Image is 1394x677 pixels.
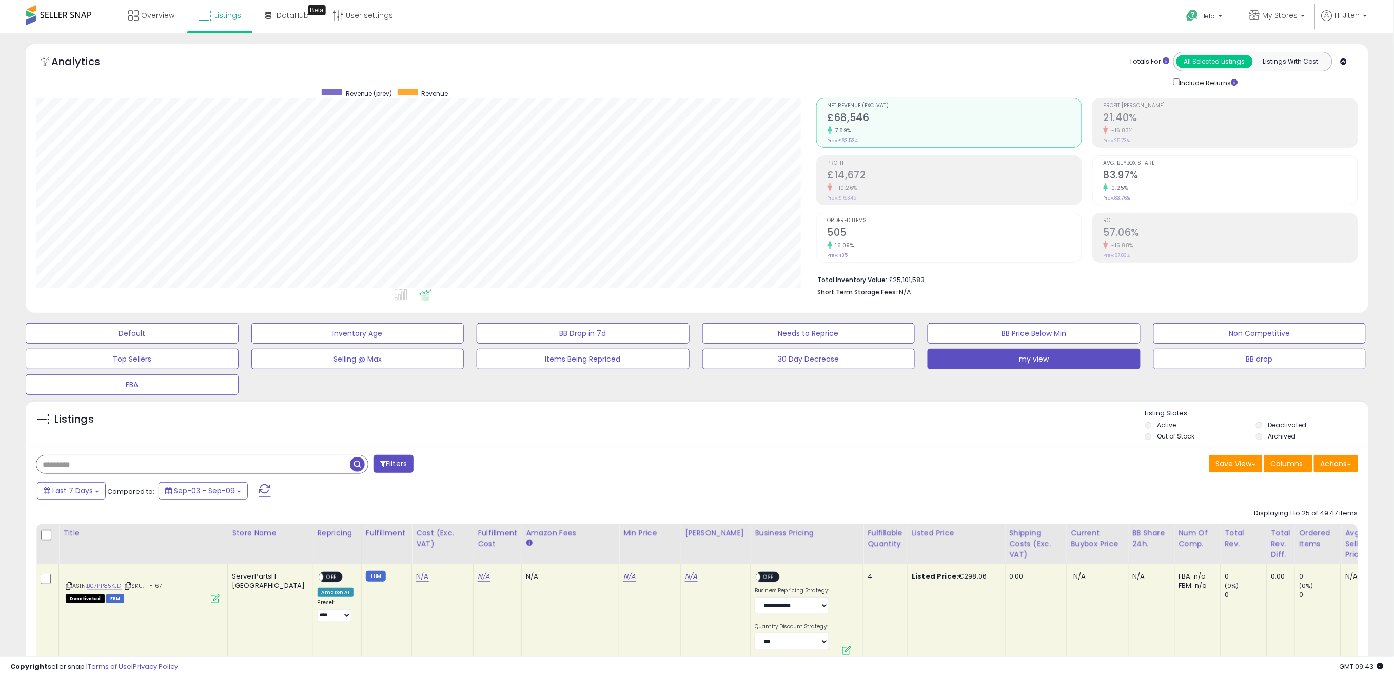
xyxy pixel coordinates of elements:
div: Cost (Exc. VAT) [416,528,469,549]
span: Last 7 Days [52,486,93,496]
div: 0 [1225,590,1267,600]
label: Out of Stock [1157,432,1194,441]
span: Revenue [422,89,448,98]
h2: 505 [828,227,1082,241]
div: Avg Selling Price [1345,528,1383,560]
span: OFF [323,573,340,582]
small: (0%) [1299,582,1313,590]
h2: 21.40% [1104,112,1358,126]
label: Deactivated [1268,421,1307,429]
a: Hi Jiten [1322,10,1367,33]
button: Needs to Reprice [702,323,915,344]
li: £25,101,583 [818,273,1350,285]
span: Profit [828,161,1082,166]
div: BB Share 24h. [1133,528,1170,549]
div: Total Rev. [1225,528,1263,549]
small: Amazon Fees. [526,539,532,548]
span: Revenue (prev) [346,89,392,98]
span: ROI [1104,218,1358,224]
button: Selling @ Max [251,349,464,369]
div: 0 [1299,572,1341,581]
div: ASIN: [66,572,220,602]
button: FBA [26,374,239,395]
button: 30 Day Decrease [702,349,915,369]
span: N/A [1074,571,1086,581]
button: All Selected Listings [1176,55,1253,68]
div: Displaying 1 to 25 of 49717 items [1254,509,1358,519]
div: 0 [1225,572,1267,581]
span: OFF [761,573,777,582]
label: Quantity Discount Strategy: [755,623,829,630]
button: Save View [1209,455,1263,472]
button: Listings With Cost [1252,55,1329,68]
h2: 83.97% [1104,169,1358,183]
span: Net Revenue (Exc. VAT) [828,103,1082,109]
span: Listings [214,10,241,21]
button: Inventory Age [251,323,464,344]
span: Columns [1271,459,1303,469]
div: FBA: n/a [1179,572,1213,581]
div: Min Price [623,528,676,539]
button: Non Competitive [1153,323,1366,344]
div: Shipping Costs (Exc. VAT) [1010,528,1063,560]
span: Profit [PERSON_NAME] [1104,103,1358,109]
button: Items Being Repriced [477,349,690,369]
span: My Stores [1263,10,1298,21]
button: BB Drop in 7d [477,323,690,344]
small: -10.26% [832,184,858,192]
a: Privacy Policy [133,662,178,671]
div: Business Pricing [755,528,859,539]
div: Preset: [318,599,354,622]
div: Store Name [232,528,309,539]
a: Help [1179,2,1233,33]
div: 0 [1299,590,1341,600]
div: 0.00 [1271,572,1287,581]
div: Current Buybox Price [1071,528,1124,549]
div: seller snap | | [10,662,178,672]
small: 7.89% [832,127,852,134]
small: FBM [366,571,386,582]
div: 0.00 [1010,572,1059,581]
span: | SKU: FI-167 [123,582,162,590]
button: Sep-03 - Sep-09 [159,482,248,500]
h2: £68,546 [828,112,1082,126]
h5: Analytics [51,54,120,71]
span: FBM [106,594,125,603]
button: BB drop [1153,349,1366,369]
small: -16.83% [1108,127,1133,134]
a: B07PP85KJD [87,582,122,590]
strong: Copyright [10,662,48,671]
div: Totals For [1130,57,1170,67]
div: ServerPartsIT [GEOGRAPHIC_DATA] [232,572,305,590]
span: Overview [141,10,174,21]
button: Default [26,323,239,344]
label: Active [1157,421,1176,429]
button: Top Sellers [26,349,239,369]
span: Hi Jiten [1335,10,1360,21]
span: Ordered Items [828,218,1082,224]
small: 16.09% [832,242,854,249]
div: N/A [1345,572,1379,581]
div: €298.06 [912,572,997,581]
span: All listings that are unavailable for purchase on Amazon for any reason other than out-of-stock [66,594,105,603]
button: Columns [1264,455,1312,472]
div: Amazon AI [318,588,354,597]
small: Prev: 83.76% [1104,195,1130,201]
div: Fulfillment [366,528,407,539]
label: Business Repricing Strategy: [755,587,829,594]
button: Last 7 Days [37,482,106,500]
div: Fulfillable Quantity [868,528,903,549]
button: BB Price Below Min [928,323,1141,344]
div: FBM: n/a [1179,581,1213,590]
small: Prev: 25.73% [1104,137,1130,144]
span: Avg. Buybox Share [1104,161,1358,166]
small: Prev: £63,534 [828,137,858,144]
small: Prev: 67.83% [1104,252,1130,258]
a: Terms of Use [88,662,131,671]
b: Listed Price: [912,571,959,581]
button: Filters [374,455,414,473]
span: DataHub [277,10,309,21]
small: (0%) [1225,582,1240,590]
div: Total Rev. Diff. [1271,528,1291,560]
a: N/A [416,571,428,582]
